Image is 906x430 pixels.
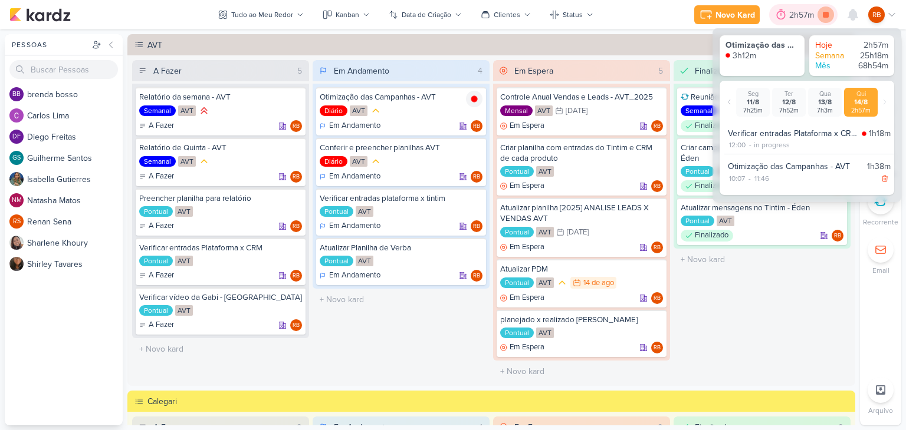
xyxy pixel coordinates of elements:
[654,245,661,251] p: RB
[290,220,302,232] div: Responsável: Rogerio Bispo
[329,270,380,282] p: Em Andamento
[500,105,533,116] div: Mensal
[872,9,881,20] p: RB
[293,124,300,130] p: RB
[12,91,21,98] p: bb
[681,230,733,242] div: Finalizado
[654,124,661,130] p: RB
[290,171,302,183] div: Responsável: Rogerio Bispo
[139,156,176,167] div: Semanal
[862,131,866,136] img: tracking
[198,156,210,167] div: Prioridade Média
[500,342,544,353] div: Em Espera
[9,236,24,250] img: Sharlene Khoury
[9,39,90,50] div: Pessoas
[290,270,302,282] div: Rogerio Bispo
[815,40,851,51] div: Hoje
[293,65,307,77] div: 5
[681,92,843,102] div: Reunião com cliente AVT
[651,292,663,304] div: Responsável: Rogerio Bispo
[27,216,123,228] div: R e n a n S e n a
[320,156,347,167] div: Diário
[654,296,661,302] p: RB
[832,230,843,242] div: Responsável: Rogerio Bispo
[9,130,24,144] div: Diego Freitas
[178,156,196,167] div: AVT
[510,342,544,353] p: Em Espera
[320,243,482,253] div: Atualizar Planilha de Verba
[535,105,553,116] div: AVT
[651,242,663,253] div: Responsável: Rogerio Bispo
[728,140,747,150] div: 12:00
[290,319,302,331] div: Responsável: Rogerio Bispo
[471,120,482,132] div: Responsável: Rogerio Bispo
[500,328,534,338] div: Pontual
[681,216,714,226] div: Pontual
[149,120,174,132] p: A Fazer
[510,292,544,304] p: Em Espera
[872,265,889,276] p: Email
[846,98,875,107] div: 14/8
[9,214,24,229] div: Renan Sena
[329,171,380,183] p: Em Andamento
[500,292,544,304] div: Em Espera
[654,345,661,351] p: RB
[500,264,663,274] div: Atualizar PDM
[747,140,754,150] div: -
[320,92,482,102] div: Otimização das Campanhas - AVT
[500,227,534,237] div: Pontual
[149,319,174,331] p: A Fazer
[676,251,848,268] input: + Novo kard
[320,143,482,153] div: Conferir e preencher planilhas AVT
[473,273,480,279] p: RB
[846,90,875,98] div: Qui
[356,256,373,266] div: AVT
[329,120,380,132] p: Em Andamento
[681,120,733,132] div: Finalizado
[681,143,843,164] div: Criar campanha WA com objetivo de vendas - Éden
[139,171,174,183] div: A Fazer
[290,120,302,132] div: Responsável: Rogerio Bispo
[139,105,176,116] div: Semanal
[466,91,482,107] img: tracking
[139,305,173,316] div: Pontual
[654,65,668,77] div: 5
[12,197,22,204] p: NM
[139,92,302,102] div: Relatório da semana - AVT
[473,65,487,77] div: 4
[13,219,21,225] p: RS
[651,342,663,353] div: Responsável: Rogerio Bispo
[500,166,534,177] div: Pontual
[566,107,587,115] div: [DATE]
[139,220,174,232] div: A Fazer
[510,242,544,253] p: Em Espera
[774,107,803,114] div: 7h52m
[846,107,875,114] div: 2h57m
[320,270,380,282] div: Em Andamento
[9,193,24,207] div: Natasha Matos
[728,160,862,173] div: Otimização das Campanhas - AVT
[681,180,733,192] div: Finalizado
[774,90,803,98] div: Ter
[495,363,668,380] input: + Novo kard
[134,340,307,358] input: + Novo kard
[27,110,123,122] div: C a r l o s L i m a
[536,277,554,288] div: AVT
[500,315,663,325] div: planejado x realizado Éden
[834,233,841,239] p: RB
[175,256,193,266] div: AVT
[290,220,302,232] div: Rogerio Bispo
[370,156,382,167] div: Prioridade Média
[356,206,373,217] div: AVT
[810,107,839,114] div: 7h3m
[651,120,663,132] div: Rogerio Bispo
[867,160,891,173] div: 1h38m
[320,220,380,232] div: Em Andamento
[556,277,568,289] div: Prioridade Média
[500,143,663,164] div: Criar planilha com entradas do Tintim e CRM de cada produto
[139,143,302,153] div: Relatório de Quinta - AVT
[536,328,554,338] div: AVT
[868,405,893,416] p: Arquivo
[471,220,482,232] div: Rogerio Bispo
[738,90,767,98] div: Seg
